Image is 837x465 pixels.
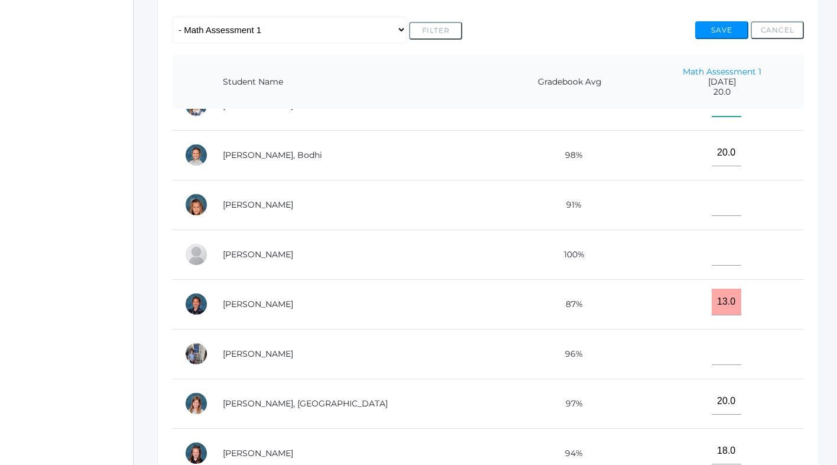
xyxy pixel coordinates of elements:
[184,143,208,167] div: Bodhi Reyes
[223,150,322,160] a: [PERSON_NAME], Bodhi
[499,279,640,329] td: 87%
[211,55,499,109] th: Student Name
[409,22,462,40] button: Filter
[695,21,748,39] button: Save
[499,329,640,379] td: 96%
[751,21,804,39] button: Cancel
[223,348,293,359] a: [PERSON_NAME]
[683,66,761,77] a: Math Assessment 1
[499,130,640,180] td: 98%
[184,392,208,415] div: Madison Vick
[223,398,388,409] a: [PERSON_NAME], [GEOGRAPHIC_DATA]
[223,448,293,458] a: [PERSON_NAME]
[651,87,792,97] span: 20.0
[651,77,792,87] span: [DATE]
[499,230,640,279] td: 100%
[223,249,293,260] a: [PERSON_NAME]
[223,299,293,309] a: [PERSON_NAME]
[223,199,293,210] a: [PERSON_NAME]
[499,180,640,230] td: 91%
[184,342,208,366] div: Addie Velasquez
[184,441,208,465] div: Fiona Watters
[184,243,208,266] div: Sadie Sponseller
[184,292,208,316] div: Maxine Torok
[184,193,208,217] div: Isabella Scrudato
[499,55,640,109] th: Gradebook Avg
[499,379,640,428] td: 97%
